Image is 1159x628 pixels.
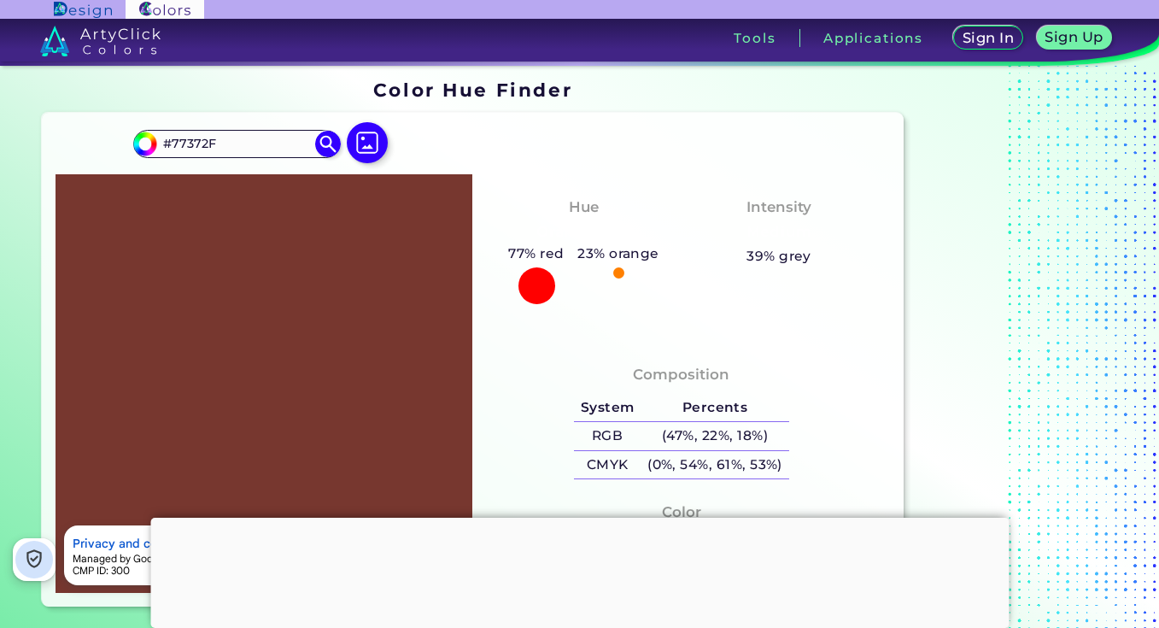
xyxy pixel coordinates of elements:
[823,32,923,44] h3: Applications
[569,195,599,220] h4: Hue
[964,32,1012,44] h5: Sign In
[746,195,811,220] h4: Intensity
[574,422,641,450] h5: RGB
[347,122,388,163] img: icon picture
[641,422,788,450] h5: (47%, 22%, 18%)
[734,32,776,44] h3: Tools
[54,2,111,18] img: ArtyClick Design logo
[150,518,1009,624] iframe: Advertisement
[641,394,788,422] h5: Percents
[739,222,819,243] h3: Medium
[315,131,341,156] img: icon search
[571,243,665,265] h5: 23% orange
[157,132,316,156] input: type color..
[746,245,811,267] h5: 39% grey
[574,451,641,479] h5: CMYK
[40,26,161,56] img: logo_artyclick_colors_white.svg
[641,451,788,479] h5: (0%, 54%, 61%, 53%)
[530,222,639,243] h3: Orangy Red
[502,243,571,265] h5: 77% red
[1047,31,1102,44] h5: Sign Up
[574,394,641,422] h5: System
[662,500,701,525] h4: Color
[633,362,729,387] h4: Composition
[373,77,572,103] h1: Color Hue Finder
[956,26,1021,49] a: Sign In
[1039,26,1109,49] a: Sign Up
